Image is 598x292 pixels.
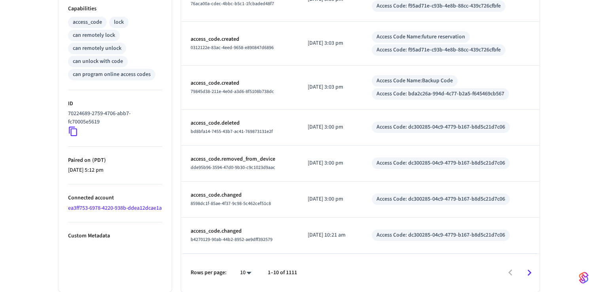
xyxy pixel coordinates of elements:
p: access_code.deleted [191,119,289,127]
p: [DATE] 3:00 pm [308,159,353,167]
div: Access Code: dc300285-04c9-4779-b167-b8d5c21d7c06 [377,231,505,239]
p: access_code.removed_from_device [191,155,289,163]
button: Go to next page [520,264,539,282]
p: access_code.changed [191,227,289,235]
span: 79845d38-211e-4e0d-a3d6-8f5108b738dc [191,88,274,95]
p: [DATE] 3:00 pm [308,123,353,131]
p: [DATE] 5:12 pm [68,166,162,174]
span: bd8bfa14-7455-43b7-ac41-769873131e2f [191,128,273,135]
p: Capabilities [68,5,162,13]
div: access_code [73,18,102,27]
div: Access Code Name: Backup Code [377,77,453,85]
p: [DATE] 3:00 pm [308,195,353,203]
div: can remotely lock [73,31,115,40]
span: 76aca00a-cdec-4bbc-b5c1-1fcbaded48f7 [191,0,274,7]
img: SeamLogoGradient.69752ec5.svg [579,271,589,284]
div: can remotely unlock [73,44,121,53]
p: access_code.created [191,35,289,44]
div: Access Code: bda2c26a-994d-4c77-b2a5-f645469cb567 [377,90,504,98]
span: 8598dc1f-85ae-4f37-9c98-5c462cef51c8 [191,200,271,207]
p: Paired on [68,156,162,165]
p: 70224689-2759-4706-abb7-fc70005e5619 [68,110,159,126]
div: Access Code Name: future reservation [377,33,465,41]
span: 0312122e-83ac-4eed-9658-e890847d6896 [191,44,274,51]
p: Rows per page: [191,269,227,277]
p: [DATE] 10:21 am [308,231,353,239]
p: [DATE] 3:03 pm [308,83,353,91]
span: b4270129-90ab-44b2-8952-ae9dff392579 [191,236,273,243]
div: can program online access codes [73,70,151,79]
div: Access Code: dc300285-04c9-4779-b167-b8d5c21d7c06 [377,159,505,167]
p: ID [68,100,162,108]
span: dde95b96-3594-47d0-9b30-c9c1023d9aac [191,164,275,171]
div: Access Code: dc300285-04c9-4779-b167-b8d5c21d7c06 [377,123,505,131]
div: can unlock with code [73,57,123,66]
p: Connected account [68,194,162,202]
div: Access Code: dc300285-04c9-4779-b167-b8d5c21d7c06 [377,195,505,203]
p: [DATE] 3:03 pm [308,39,353,47]
a: ea3ff753-6978-4220-938b-ddea12dcae1a [68,204,162,212]
div: lock [114,18,124,27]
div: Access Code: f95ad71e-c93b-4e8b-88cc-439c726cfbfe [377,2,501,10]
p: access_code.created [191,79,289,87]
span: ( PDT ) [91,156,106,164]
p: 1–10 of 1111 [268,269,297,277]
div: 10 [236,267,255,279]
p: access_code.changed [191,191,289,199]
p: Custom Metadata [68,232,162,240]
div: Access Code: f95ad71e-c93b-4e8b-88cc-439c726cfbfe [377,46,501,54]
